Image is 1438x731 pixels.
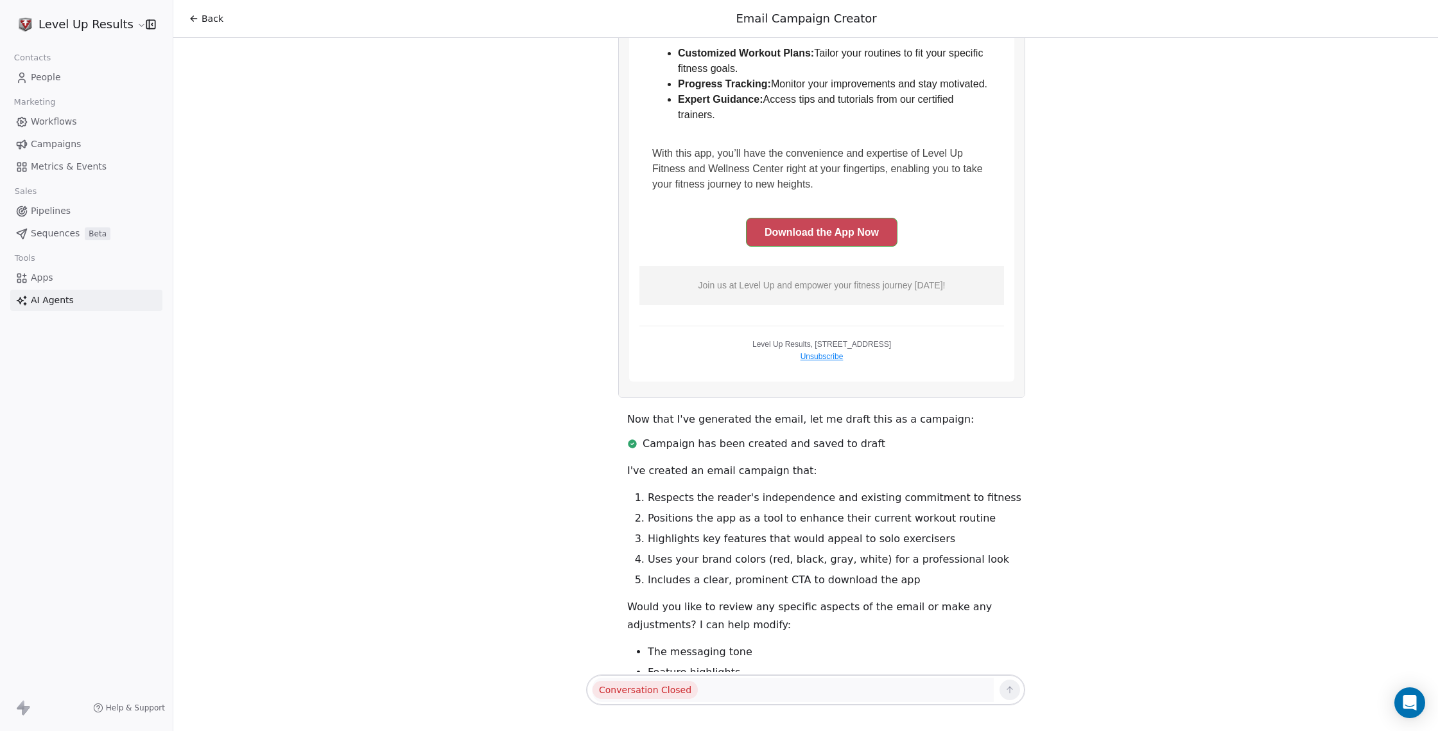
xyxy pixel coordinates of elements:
span: Download the App Now [146,304,260,317]
span: Level Up Results [39,16,134,33]
span: People [31,71,61,84]
span: Apps [31,271,53,285]
p: I've created an email campaign that: [627,462,1025,480]
a: Metrics & Events [10,156,162,177]
span: Campaigns [31,137,81,151]
a: SequencesBeta [10,223,162,244]
a: People [10,67,162,88]
div: Open Intercom Messenger [1394,687,1425,718]
p: With this app, you’ll have the convenience and expertise of Level Up Fitness and Wellness Center ... [33,211,372,283]
span: Pipelines [31,204,71,218]
p: Level Up Results, [STREET_ADDRESS] [21,415,385,430]
span: Workflows [31,115,77,128]
span: Expert Guidance: [59,172,144,183]
span: Progress Tracking: [59,157,152,168]
p: Now that I've generated the email, let me draft this as a campaign: [627,410,1025,428]
p: Monitor your improvements and stay motivated. [59,155,372,170]
span: Sales [9,182,42,201]
span: Email Campaign Creator [736,12,877,25]
a: Workflows [10,111,162,132]
span: Metrics & Events [31,160,107,173]
a: Apps [10,267,162,288]
button: Level Up Results [15,13,137,35]
p: Our app offers you the tools to optimize your independent training experience with features such as: [33,70,372,114]
p: Join us at Level Up and empower your fitness journey [DATE]! [33,357,372,371]
a: Campaigns [10,134,162,155]
span: Help & Support [106,703,165,713]
li: The messaging tone [648,644,1025,660]
a: Download the App Now [127,296,279,325]
p: Access tips and tutorials from our certified trainers. [59,170,372,201]
span: Tools [9,249,40,268]
span: Customized Workout Plans: [59,126,195,137]
span: Back [202,12,223,25]
li: Uses your brand colors (red, black, gray, white) for a professional look [648,552,1025,567]
span: Conversation Closed [593,681,698,699]
p: Would you like to review any specific aspects of the email or make any adjustments? I can help mo... [627,598,1025,634]
li: Feature highlights [648,665,1025,680]
a: Unsubscribe [21,430,385,439]
span: Marketing [8,92,61,112]
span: Contacts [8,48,56,67]
li: Respects the reader's independence and existing commitment to fitness [648,490,1025,506]
li: Includes a clear, prominent CTA to download the app [648,572,1025,588]
img: 3d%20gray%20logo%20cropped.png [18,17,33,32]
span: AI Agents [31,294,74,307]
span: Campaign has been created and saved to draft [643,436,885,452]
a: Help & Support [93,703,165,713]
li: Highlights key features that would appeal to solo exercisers [648,531,1025,547]
a: Pipelines [10,200,162,222]
span: Sequences [31,227,80,240]
p: Tailor your routines to fit your specific fitness goals. [59,124,372,155]
li: Positions the app as a tool to enhance their current workout routine [648,511,1025,526]
span: Beta [85,227,110,240]
a: AI Agents [10,290,162,311]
